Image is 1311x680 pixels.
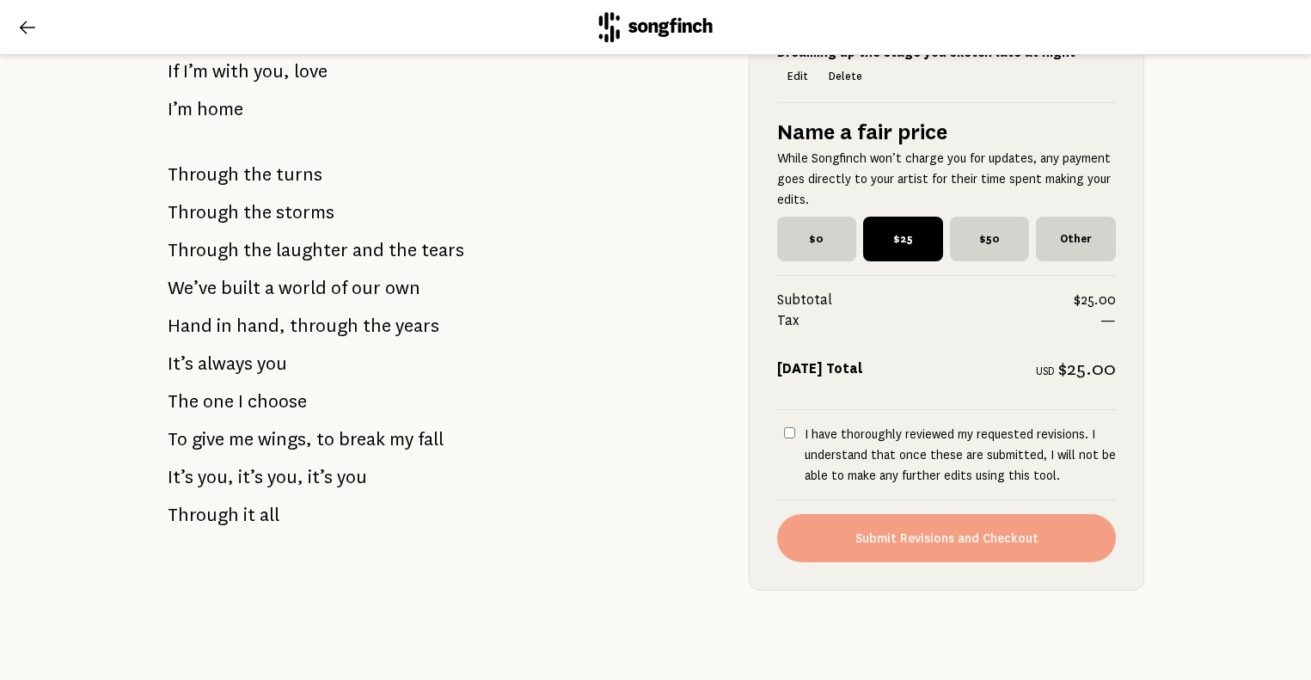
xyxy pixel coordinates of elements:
button: Delete [818,64,873,89]
span: of [331,271,347,305]
span: you, [267,460,303,494]
span: Other [1036,217,1116,261]
span: home [197,92,243,126]
span: It’s [168,346,193,381]
span: always [198,346,253,381]
span: the [243,195,272,230]
span: my [389,422,414,456]
span: choose [248,384,307,419]
span: built [221,271,260,305]
span: wings, [258,422,312,456]
span: Through [168,498,239,532]
span: Subtotal [777,290,1074,310]
span: It’s [168,460,193,494]
span: years [395,309,439,343]
span: If [168,54,179,89]
span: Through [168,195,239,230]
span: own [385,271,420,305]
span: To [168,422,187,456]
span: you, [198,460,234,494]
span: the [243,157,272,192]
button: Edit [777,64,818,89]
span: The [168,384,199,419]
span: it [243,498,255,532]
button: Submit Revisions and Checkout [777,514,1116,562]
span: break [339,422,385,456]
span: turns [276,157,322,192]
span: fall [418,422,444,456]
span: in [217,309,232,343]
input: I have thoroughly reviewed my requested revisions. I understand that once these are submitted, I ... [784,427,795,438]
span: world [279,271,327,305]
span: it’s [238,460,263,494]
strong: [DATE] Total [777,361,863,377]
span: $25.00 [1074,290,1116,310]
span: We’ve [168,271,217,305]
span: you [257,346,287,381]
span: USD [1036,365,1055,377]
span: tears [421,233,464,267]
span: our [352,271,381,305]
span: and [352,233,384,267]
span: to [316,422,334,456]
span: give [192,422,224,456]
span: $50 [950,217,1030,261]
span: Through [168,157,239,192]
span: a [265,271,274,305]
span: love [294,54,328,89]
span: hand, [236,309,285,343]
span: storms [276,195,334,230]
span: I’m [168,92,193,126]
span: through [290,309,358,343]
span: I [238,384,243,419]
span: $0 [777,217,857,261]
span: $25.00 [1058,358,1116,379]
span: you [337,460,367,494]
span: the [243,233,272,267]
span: the [363,309,391,343]
span: one [203,384,234,419]
span: it’s [308,460,333,494]
span: me [229,422,254,456]
h5: Name a fair price [777,117,1116,148]
span: — [1100,310,1116,331]
span: Hand [168,309,212,343]
span: the [389,233,417,267]
span: you, [254,54,290,89]
span: I’m [183,54,208,89]
span: with [212,54,249,89]
span: Tax [777,310,1100,331]
strong: Dreaming up the stage you sketch late at night [777,46,1075,60]
span: all [260,498,279,532]
p: I have thoroughly reviewed my requested revisions. I understand that once these are submitted, I ... [805,424,1116,486]
p: While Songfinch won’t charge you for updates, any payment goes directly to your artist for their ... [777,148,1116,210]
span: laughter [276,233,348,267]
span: $25 [863,217,943,261]
span: Through [168,233,239,267]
